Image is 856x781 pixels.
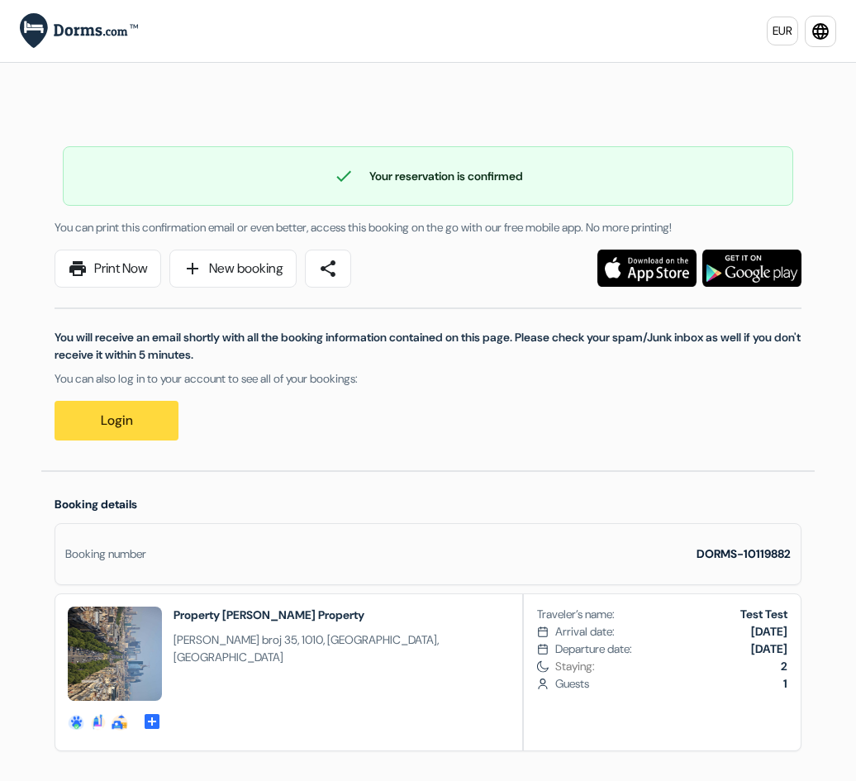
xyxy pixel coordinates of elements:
img: Dorms.com [20,13,138,49]
b: [DATE] [751,624,787,639]
span: [PERSON_NAME] broj 35, 1010, [GEOGRAPHIC_DATA], [GEOGRAPHIC_DATA] [174,631,510,666]
div: Your reservation is confirmed [64,166,792,186]
img: test_image_4564314815382017956.jpg [68,607,162,701]
b: 2 [781,659,787,674]
img: Download the free application [702,250,801,287]
h2: Property [PERSON_NAME] Property [174,607,510,623]
span: share [318,259,338,279]
a: add_box [142,711,162,728]
a: Login [55,401,178,441]
span: You can print this confirmation email or even better, access this booking on the go with our free... [55,220,672,235]
a: share [305,250,351,288]
a: EUR [767,17,798,45]
span: Traveler’s name: [537,606,615,623]
span: add [183,259,202,279]
span: Departure date: [555,641,632,658]
span: Staying: [555,658,787,675]
i: language [811,21,830,41]
span: check [334,166,354,186]
img: Download the free application [597,250,697,287]
a: language [805,16,836,47]
strong: DORMS-10119882 [697,546,791,561]
span: Arrival date: [555,623,615,641]
span: print [68,259,88,279]
b: 1 [783,676,787,691]
span: Booking details [55,497,137,512]
a: printPrint Now [55,250,161,288]
div: Booking number [65,545,146,563]
b: [DATE] [751,641,787,656]
a: addNew booking [169,250,297,288]
b: Test Test [740,607,787,621]
p: You will receive an email shortly with all the booking information contained on this page. Please... [55,329,801,364]
span: Guests [555,675,787,693]
p: You can also log in to your account to see all of your bookings: [55,370,801,388]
